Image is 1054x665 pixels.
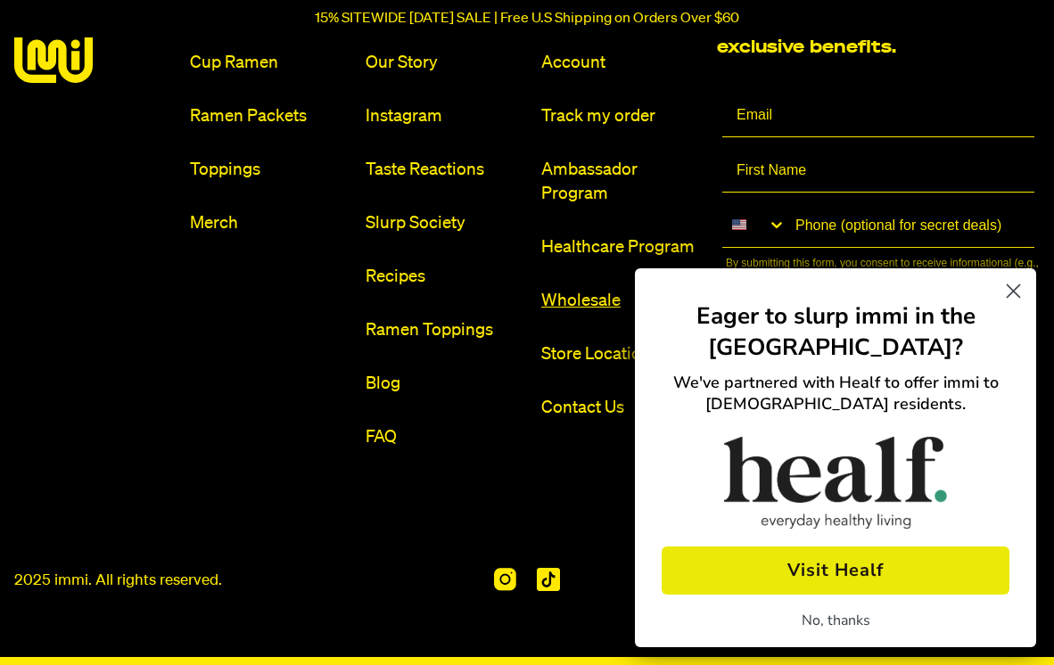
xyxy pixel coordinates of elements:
a: Slurp Society [366,211,527,235]
a: Our Story [366,51,527,75]
img: Instagram [494,568,516,591]
a: Merch [190,211,351,235]
p: 15% SITEWIDE [DATE] SALE | Free U.S Shipping on Orders Over $60 [315,11,739,27]
span: Eager to slurp immi in the [GEOGRAPHIC_DATA]? [696,300,976,363]
a: Taste Reactions [366,158,527,182]
input: Email [722,93,1034,137]
div: FLYOUT Form [617,250,1054,665]
p: 2025 immi. All rights reserved. [14,571,222,592]
input: First Name [722,148,1034,193]
button: No, thanks [658,603,1013,637]
button: Close dialog [998,275,1029,307]
a: Wholesale [541,289,703,313]
a: Healthcare Program [541,235,703,259]
img: United States [732,218,746,232]
button: Search Countries [722,203,786,246]
a: Toppings [190,158,351,182]
a: Account [541,51,703,75]
button: Visit Healf [662,546,1009,595]
a: Ambassador Program [541,158,703,206]
a: Recipes [366,265,527,289]
img: Illustration of futuristic looking sneaker [724,437,947,529]
input: Phone (optional for secret deals) [786,203,1034,247]
img: TikTok [537,568,560,591]
a: Store Locations [541,342,703,366]
a: Track my order [541,104,703,128]
span: We've partnered with Healf to offer immi to [DEMOGRAPHIC_DATA] residents. [673,372,999,415]
a: Ramen Toppings [366,318,527,342]
a: Instagram [366,104,527,128]
a: Contact Us [541,396,703,420]
a: Ramen Packets [190,104,351,128]
a: FAQ [366,425,527,449]
a: Cup Ramen [190,51,351,75]
a: Blog [366,372,527,396]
